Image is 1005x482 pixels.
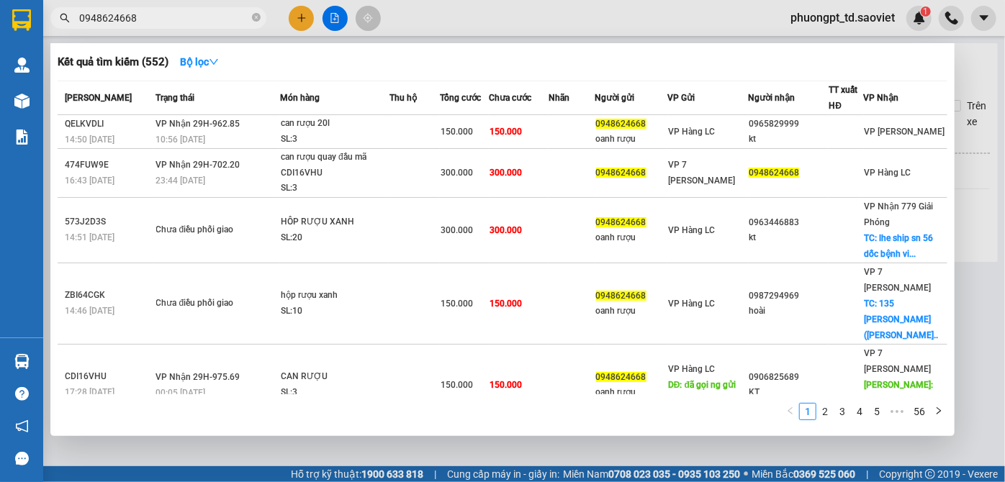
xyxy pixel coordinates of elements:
[441,380,473,390] span: 150.000
[596,119,646,129] span: 0948624668
[281,214,389,230] div: HÔP RƯỢU XANH
[65,387,114,397] span: 17:28 [DATE]
[441,225,473,235] span: 300.000
[869,404,885,419] a: 5
[280,93,320,103] span: Món hàng
[864,299,938,340] span: TC: 135 [PERSON_NAME] ([PERSON_NAME]..
[749,385,828,400] div: KT
[596,304,667,319] div: oanh rượu
[490,380,522,390] span: 150.000
[782,403,799,420] li: Previous Page
[909,404,929,419] a: 56
[281,132,389,147] div: SL: 3
[749,370,828,385] div: 0906825689
[596,291,646,301] span: 0948624668
[596,230,667,245] div: oanh rượu
[749,132,828,147] div: kt
[156,176,206,186] span: 23:44 [DATE]
[596,168,646,178] span: 0948624668
[156,296,264,312] div: Chưa điều phối giao
[596,217,646,227] span: 0948624668
[281,304,389,319] div: SL: 10
[834,404,850,419] a: 3
[281,116,389,132] div: can rượu 20l
[668,364,715,374] span: VP Hàng LC
[596,385,667,400] div: oanh rượu
[864,267,931,293] span: VP 7 [PERSON_NAME]
[65,135,114,145] span: 14:50 [DATE]
[281,181,389,196] div: SL: 3
[864,168,911,178] span: VP Hàng LC
[281,288,389,304] div: hộp rượu xanh
[14,354,30,369] img: warehouse-icon
[14,94,30,109] img: warehouse-icon
[441,127,473,137] span: 150.000
[156,388,206,398] span: 00:05 [DATE]
[817,404,833,419] a: 2
[209,57,219,67] span: down
[668,160,735,186] span: VP 7 [PERSON_NAME]
[65,288,152,303] div: ZBI64CGK
[749,168,799,178] span: 0948624668
[156,135,206,145] span: 10:56 [DATE]
[490,225,522,235] span: 300.000
[749,304,828,319] div: hoài
[156,222,264,238] div: Chưa điều phối giao
[281,385,389,401] div: SL: 3
[864,233,933,259] span: TC: lhe ship sn 56 dốc bệnh vi...
[864,380,933,422] span: [PERSON_NAME]: quay đầu mã 474FUW9E
[749,230,828,245] div: kt
[489,93,531,103] span: Chưa cước
[930,403,947,420] button: right
[596,372,646,382] span: 0948624668
[65,232,114,242] span: 14:51 [DATE]
[863,93,898,103] span: VP Nhận
[786,406,795,415] span: left
[168,50,230,73] button: Bộ lọcdown
[749,117,828,132] div: 0965829999
[156,372,240,382] span: VP Nhận 29H-975.69
[595,93,635,103] span: Người gửi
[864,348,931,374] span: VP 7 [PERSON_NAME]
[668,127,715,137] span: VP Hàng LC
[252,13,261,22] span: close-circle
[65,158,152,173] div: 474FUW9E
[281,369,389,385] div: CAN RƯỢU
[549,93,569,103] span: Nhãn
[15,387,29,401] span: question-circle
[156,119,240,129] span: VP Nhận 29H-962.85
[156,160,240,170] span: VP Nhận 29H-702.20
[65,176,114,186] span: 16:43 [DATE]
[749,288,828,304] div: 0987294969
[252,12,261,25] span: close-circle
[851,403,868,420] li: 4
[748,93,795,103] span: Người nhận
[864,201,933,227] span: VP Nhận 779 Giải Phóng
[782,403,799,420] button: left
[829,85,857,111] span: TT xuất HĐ
[490,299,522,309] span: 150.000
[490,168,522,178] span: 300.000
[281,150,389,181] div: can rượu quay đầu mã CDI16VHU
[868,403,885,420] li: 5
[934,406,943,415] span: right
[885,403,909,420] span: •••
[930,403,947,420] li: Next Page
[800,404,816,419] a: 1
[816,403,834,420] li: 2
[65,369,152,384] div: CDI16VHU
[65,214,152,229] div: 573J2D3S
[885,403,909,420] li: Next 5 Pages
[596,132,667,147] div: oanh rượu
[668,380,736,406] span: DĐ: đã gọi ng gửi nhiều lần ko...
[65,117,152,132] div: QELKVDLI
[799,403,816,420] li: 1
[440,93,481,103] span: Tổng cước
[852,404,867,419] a: 4
[490,127,522,137] span: 150.000
[281,230,389,246] div: SL: 20
[156,93,195,103] span: Trạng thái
[667,93,695,103] span: VP Gửi
[14,58,30,73] img: warehouse-icon
[180,56,219,68] strong: Bộ lọc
